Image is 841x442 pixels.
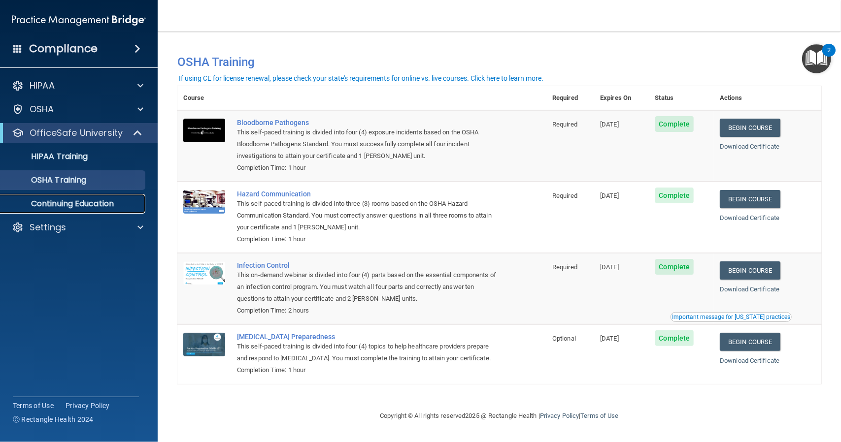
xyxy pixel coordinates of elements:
div: Completion Time: 1 hour [237,162,497,174]
th: Expires On [594,86,649,110]
span: Required [552,121,577,128]
p: HIPAA Training [6,152,88,161]
a: Download Certificate [720,143,779,150]
a: [MEDICAL_DATA] Preparedness [237,333,497,341]
p: Settings [30,221,66,233]
a: Begin Course [720,261,780,280]
th: Status [649,86,714,110]
div: This on-demand webinar is divided into four (4) parts based on the essential components of an inf... [237,269,497,305]
a: Begin Course [720,333,780,351]
a: Hazard Communication [237,190,497,198]
a: Download Certificate [720,285,779,293]
span: Required [552,192,577,199]
a: Bloodborne Pathogens [237,119,497,126]
span: [DATE] [600,263,619,271]
button: If using CE for license renewal, please check your state's requirements for online vs. live cours... [177,73,545,83]
span: Optional [552,335,576,342]
span: Complete [655,188,694,203]
a: Download Certificate [720,214,779,221]
p: OSHA Training [6,175,86,185]
button: Open Resource Center, 2 new notifications [802,44,831,73]
span: Complete [655,259,694,275]
p: OfficeSafe University [30,127,123,139]
div: Completion Time: 1 hour [237,364,497,376]
div: Important message for [US_STATE] practices [672,314,790,320]
div: This self-paced training is divided into three (3) rooms based on the OSHA Hazard Communication S... [237,198,497,233]
a: Terms of Use [580,412,618,419]
span: [DATE] [600,192,619,199]
a: Settings [12,221,143,233]
a: Privacy Policy [66,401,110,410]
p: Continuing Education [6,199,141,209]
span: Ⓒ Rectangle Health 2024 [13,414,94,424]
div: Completion Time: 1 hour [237,233,497,245]
span: [DATE] [600,121,619,128]
a: Begin Course [720,119,780,137]
th: Actions [714,86,821,110]
a: Privacy Policy [540,412,579,419]
a: Begin Course [720,190,780,208]
th: Required [546,86,594,110]
div: Copyright © All rights reserved 2025 @ Rectangle Health | | [320,400,679,432]
h4: OSHA Training [177,55,821,69]
img: PMB logo [12,10,146,30]
span: Complete [655,330,694,346]
a: OSHA [12,103,143,115]
span: [DATE] [600,335,619,342]
a: OfficeSafe University [12,127,143,139]
div: This self-paced training is divided into four (4) exposure incidents based on the OSHA Bloodborne... [237,126,497,162]
div: If using CE for license renewal, please check your state's requirements for online vs. live cours... [179,75,543,82]
p: HIPAA [30,80,55,92]
a: HIPAA [12,80,143,92]
div: This self-paced training is divided into four (4) topics to help healthcare providers prepare and... [237,341,497,364]
button: Read this if you are a dental practitioner in the state of CA [671,312,792,322]
span: Required [552,263,577,271]
div: 2 [827,50,831,63]
div: Completion Time: 2 hours [237,305,497,316]
a: Download Certificate [720,357,779,364]
h4: Compliance [29,42,98,56]
p: OSHA [30,103,54,115]
a: Terms of Use [13,401,54,410]
span: Complete [655,116,694,132]
a: Infection Control [237,261,497,269]
th: Course [177,86,231,110]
